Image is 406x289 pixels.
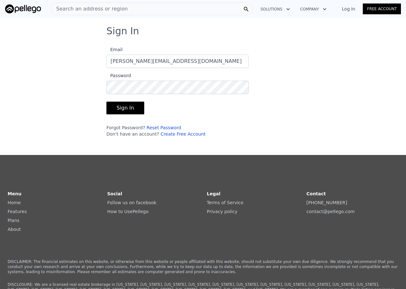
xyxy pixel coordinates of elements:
[8,227,21,232] a: About
[106,55,249,68] input: Email
[106,124,249,137] div: Forgot Password? Don't have an account?
[146,125,181,130] a: Reset Password
[255,3,295,15] button: Solutions
[8,259,398,274] p: DISCLAIMER: The financial estimates on this website, or otherwise from this website or people aff...
[8,191,21,196] strong: Menu
[106,73,131,78] span: Password
[106,81,249,94] input: Password
[5,4,41,13] img: Pellego
[207,191,220,196] strong: Legal
[106,25,300,37] h3: Sign In
[106,102,144,114] button: Sign In
[363,3,401,14] a: Free Account
[8,218,19,223] a: Plans
[106,47,123,52] span: Email
[8,209,27,214] a: Features
[307,200,347,205] a: [PHONE_NUMBER]
[107,200,157,205] a: Follow us on facebook
[334,6,363,12] a: Log In
[295,3,332,15] button: Company
[207,209,237,214] a: Privacy policy
[51,5,128,13] span: Search an address or region
[107,191,122,196] strong: Social
[8,200,21,205] a: Home
[207,200,243,205] a: Terms of Service
[160,131,206,137] a: Create Free Account
[107,209,149,214] a: How to UsePellego
[307,209,355,214] a: contact@pellego.com
[307,191,326,196] strong: Contact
